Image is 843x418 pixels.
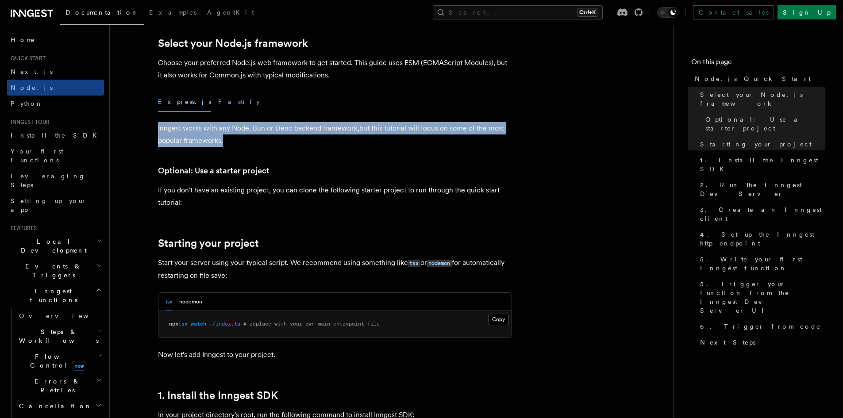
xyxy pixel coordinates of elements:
a: 6. Trigger from code [697,318,825,334]
span: Steps & Workflows [15,327,99,345]
span: Leveraging Steps [11,173,85,188]
span: Cancellation [15,402,92,410]
p: Inngest works with any Node, Bun or Deno backend framework,but this tutorial will focus on some o... [158,122,512,147]
span: Setting up your app [11,197,87,213]
span: Inngest Functions [7,287,96,304]
a: Node.js Quick Start [691,71,825,87]
a: tsx [408,258,420,267]
a: 5. Write your first Inngest function [697,251,825,276]
button: Events & Triggers [7,258,104,283]
a: Starting your project [158,237,259,249]
button: Inngest Functions [7,283,104,308]
a: AgentKit [202,3,259,24]
button: tsx [166,293,172,311]
span: Select your Node.js framework [700,90,825,108]
button: Express.js [158,92,211,112]
a: Node.js [7,80,104,96]
span: # replace with your own main entrypoint file [243,321,380,327]
span: Next.js [11,68,53,75]
span: Next Steps [700,338,755,347]
button: Local Development [7,234,104,258]
span: Quick start [7,55,46,62]
span: watch [191,321,206,327]
span: tsx [178,321,188,327]
a: Select your Node.js framework [158,37,308,50]
a: Select your Node.js framework [697,87,825,111]
button: Errors & Retries [15,373,104,398]
code: nodemon [427,260,452,267]
span: Errors & Retries [15,377,96,395]
span: Node.js Quick Start [695,74,811,83]
p: If you don't have an existing project, you can clone the following starter project to run through... [158,184,512,209]
span: Overview [19,312,110,319]
span: Inngest tour [7,119,50,126]
span: 3. Create an Inngest client [700,205,825,223]
span: AgentKit [207,9,254,16]
span: npx [169,321,178,327]
span: Your first Functions [11,148,63,164]
span: ./index.ts [209,321,240,327]
p: Start your server using your typical script. We recommend using something like or for automatical... [158,257,512,282]
span: Features [7,225,37,232]
button: Cancellation [15,398,104,414]
button: Search...Ctrl+K [433,5,603,19]
a: Optional: Use a starter project [702,111,825,136]
span: Python [11,100,43,107]
span: 5. Trigger your function from the Inngest Dev Server UI [700,280,825,315]
a: Next Steps [697,334,825,350]
span: 5. Write your first Inngest function [700,255,825,272]
span: Optional: Use a starter project [705,115,825,133]
button: Toggle dark mode [657,7,678,18]
a: Leveraging Steps [7,168,104,193]
a: 1. Install the Inngest SDK [158,389,278,402]
span: 6. Trigger from code [700,322,821,331]
span: Local Development [7,237,96,255]
a: Next.js [7,64,104,80]
span: Node.js [11,84,53,91]
span: 1. Install the Inngest SDK [700,156,825,173]
span: new [72,361,86,371]
span: Events & Triggers [7,262,96,280]
button: Steps & Workflows [15,324,104,349]
a: Documentation [60,3,144,25]
a: 2. Run the Inngest Dev Server [697,177,825,202]
a: Home [7,32,104,48]
span: Documentation [65,9,139,16]
a: nodemon [427,258,452,267]
p: Now let's add Inngest to your project. [158,349,512,361]
button: Copy [488,314,509,325]
code: tsx [408,260,420,267]
a: 5. Trigger your function from the Inngest Dev Server UI [697,276,825,318]
a: 1. Install the Inngest SDK [697,152,825,177]
span: Flow Control [15,352,97,370]
span: Home [11,35,35,44]
p: Choose your preferred Node.js web framework to get started. This guide uses ESM (ECMAScript Modul... [158,57,512,81]
a: 4. Set up the Inngest http endpoint [697,226,825,251]
button: Fastify [218,92,260,112]
span: 2. Run the Inngest Dev Server [700,180,825,198]
a: Your first Functions [7,143,104,168]
a: 3. Create an Inngest client [697,202,825,226]
a: Starting your project [697,136,825,152]
kbd: Ctrl+K [577,8,597,17]
button: Flow Controlnew [15,349,104,373]
a: Install the SDK [7,127,104,143]
span: Starting your project [700,140,812,149]
span: 4. Set up the Inngest http endpoint [700,230,825,248]
span: Install the SDK [11,132,102,139]
a: Setting up your app [7,193,104,218]
h4: On this page [691,57,825,71]
a: Overview [15,308,104,324]
button: nodemon [179,293,202,311]
span: Examples [149,9,196,16]
a: Optional: Use a starter project [158,165,269,177]
a: Examples [144,3,202,24]
a: Sign Up [778,5,836,19]
a: Contact sales [693,5,774,19]
a: Python [7,96,104,111]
